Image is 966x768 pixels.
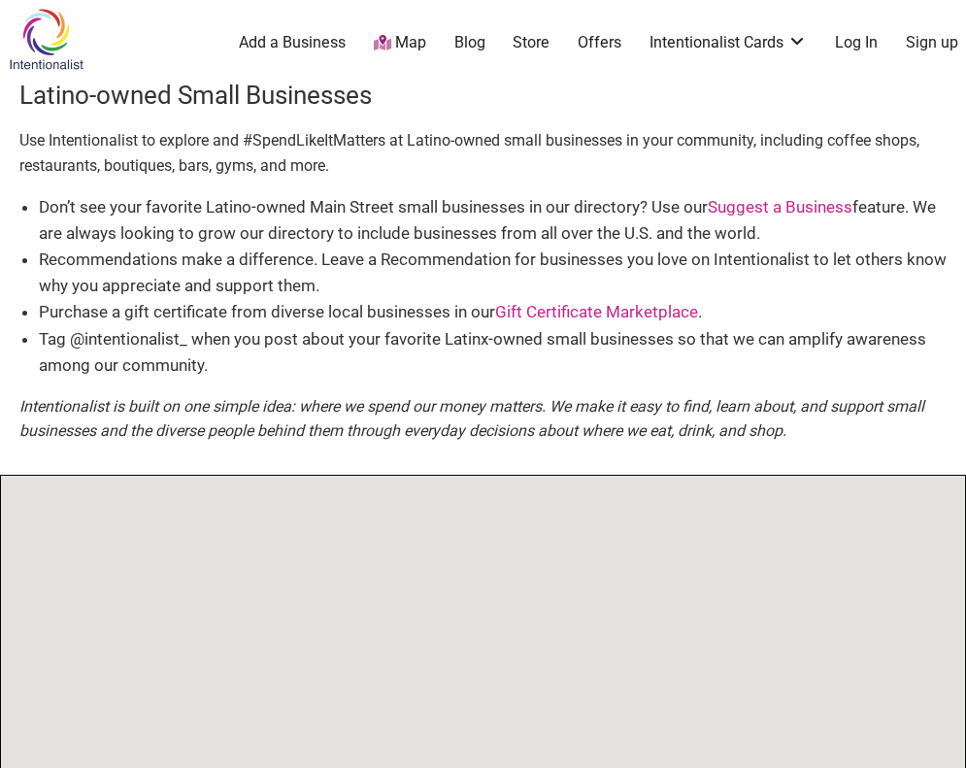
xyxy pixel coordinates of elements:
a: Sign up [906,32,958,53]
li: Tag @intentionalist_ when you post about your favorite Latinx-owned small businesses so that we c... [39,326,947,379]
a: Intentionalist Cards [650,32,807,53]
a: Blog [454,32,485,53]
p: Use Intentionalist to explore and #SpendLikeItMatters at Latino-owned small businesses in your co... [19,128,947,178]
em: Intentionalist is built on one simple idea: where we spend our money matters. We make it easy to ... [19,397,924,441]
a: Add a Business [239,32,346,53]
a: Suggest a Business [708,197,852,217]
a: Log In [835,32,878,53]
a: Offers [578,32,621,53]
h3: Latino-owned Small Businesses [19,78,947,113]
li: Don’t see your favorite Latino-owned Main Street small businesses in our directory? Use our featu... [39,194,947,247]
a: Map [374,32,426,54]
li: Purchase a gift certificate from diverse local businesses in our . [39,299,947,325]
a: Store [513,32,550,53]
li: Recommendations make a difference. Leave a Recommendation for businesses you love on Intentionali... [39,247,947,299]
a: Gift Certificate Marketplace [495,302,698,321]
